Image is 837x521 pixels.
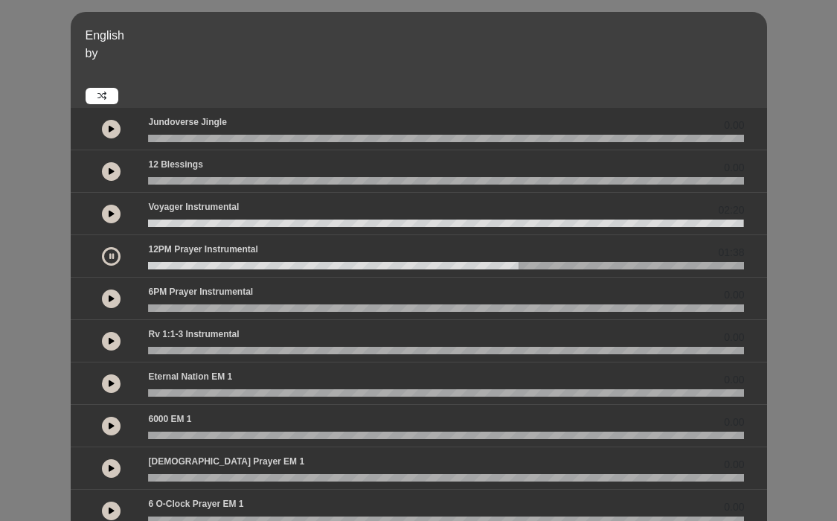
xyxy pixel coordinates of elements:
span: 02:20 [718,202,744,218]
p: 6000 EM 1 [148,412,191,426]
p: English [86,27,763,45]
span: 0.00 [724,415,744,430]
p: Rv 1:1-3 Instrumental [148,327,239,341]
span: 0.00 [724,457,744,473]
span: 0.00 [724,287,744,303]
span: 0.00 [724,372,744,388]
span: 0.00 [724,160,744,176]
p: 12 Blessings [148,158,202,171]
p: [DEMOGRAPHIC_DATA] prayer EM 1 [148,455,304,468]
span: 0.00 [724,330,744,345]
span: by [86,47,98,60]
span: 01:38 [718,245,744,260]
p: 6PM Prayer Instrumental [148,285,253,298]
p: Eternal Nation EM 1 [148,370,232,383]
p: 6 o-clock prayer EM 1 [148,497,243,511]
span: 0.00 [724,499,744,515]
span: 0.00 [724,118,744,133]
p: Jundoverse Jingle [148,115,226,129]
p: 12PM Prayer Instrumental [148,243,257,256]
p: Voyager Instrumental [148,200,239,214]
